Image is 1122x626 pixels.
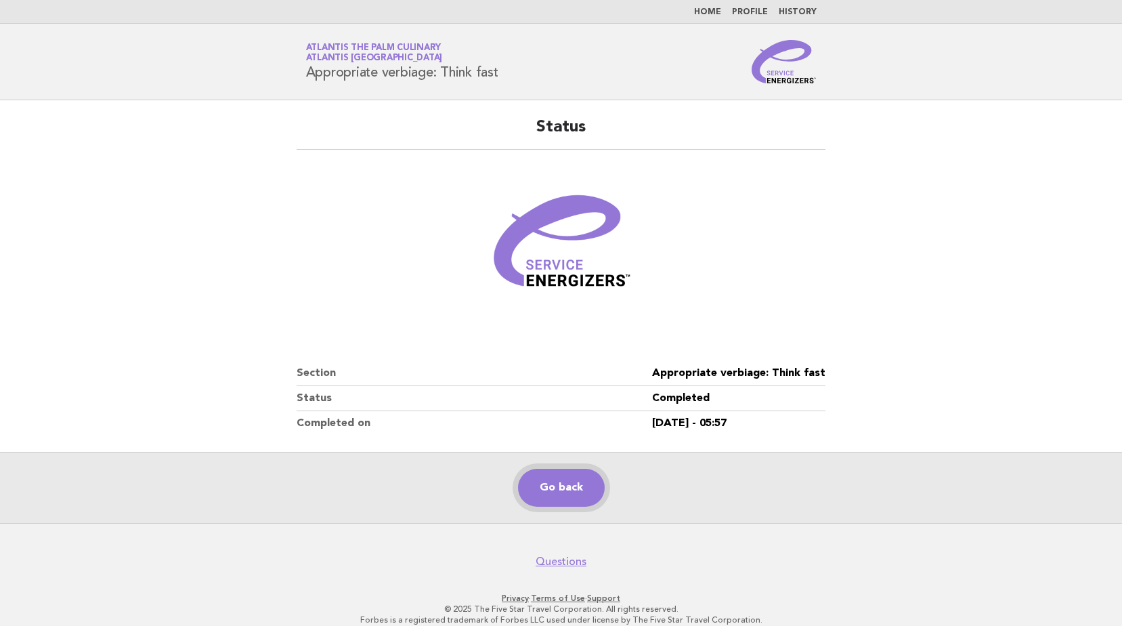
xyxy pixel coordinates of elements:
[652,411,825,436] dd: [DATE] - 05:57
[306,43,443,62] a: Atlantis The Palm CulinaryAtlantis [GEOGRAPHIC_DATA]
[752,40,817,83] img: Service Energizers
[531,593,585,603] a: Terms of Use
[732,8,768,16] a: Profile
[779,8,817,16] a: History
[587,593,620,603] a: Support
[306,44,498,79] h1: Appropriate verbiage: Think fast
[297,386,652,411] dt: Status
[652,361,825,386] dd: Appropriate verbiage: Think fast
[502,593,529,603] a: Privacy
[147,593,976,604] p: · ·
[297,411,652,436] dt: Completed on
[306,54,443,63] span: Atlantis [GEOGRAPHIC_DATA]
[480,166,643,329] img: Verified
[297,361,652,386] dt: Section
[652,386,825,411] dd: Completed
[147,614,976,625] p: Forbes is a registered trademark of Forbes LLC used under license by The Five Star Travel Corpora...
[694,8,721,16] a: Home
[536,555,586,568] a: Questions
[147,604,976,614] p: © 2025 The Five Star Travel Corporation. All rights reserved.
[518,469,605,507] a: Go back
[297,117,825,150] h2: Status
